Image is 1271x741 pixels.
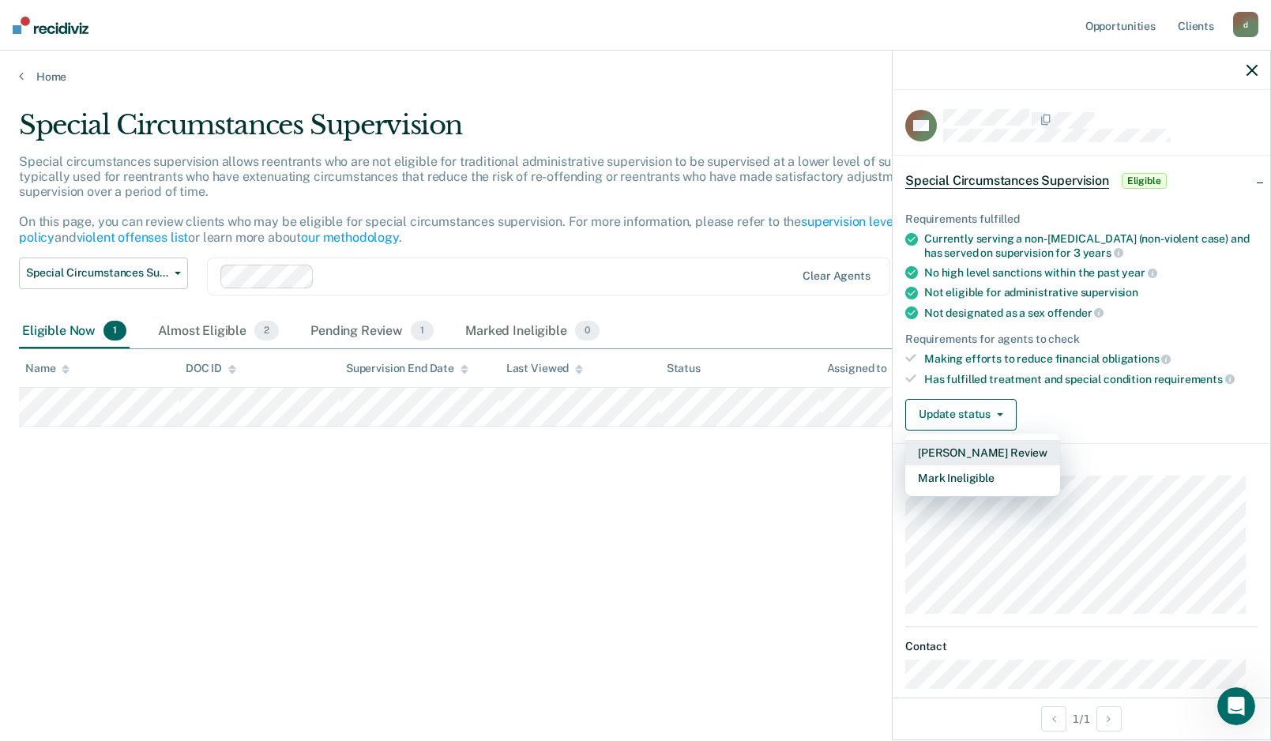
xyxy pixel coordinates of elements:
[346,362,468,375] div: Supervision End Date
[924,352,1258,366] div: Making efforts to reduce financial
[1217,687,1255,725] iframe: Intercom live chat
[1041,706,1066,732] button: Previous Opportunity
[667,362,701,375] div: Status
[905,465,1060,491] button: Mark Ineligible
[1122,266,1156,279] span: year
[411,321,434,341] span: 1
[25,362,70,375] div: Name
[1233,12,1258,37] div: d
[26,266,168,280] span: Special Circumstances Supervision
[905,640,1258,653] dt: Contact
[1096,706,1122,732] button: Next Opportunity
[1154,373,1235,386] span: requirements
[905,333,1258,346] div: Requirements for agents to check
[186,362,236,375] div: DOC ID
[1047,307,1104,319] span: offender
[19,314,130,349] div: Eligible Now
[307,314,437,349] div: Pending Review
[77,230,189,245] a: violent offenses list
[254,321,279,341] span: 2
[13,17,88,34] img: Recidiviz
[893,156,1270,206] div: Special Circumstances SupervisionEligible
[1102,352,1171,365] span: obligations
[803,269,870,283] div: Clear agents
[905,173,1109,189] span: Special Circumstances Supervision
[1083,246,1123,259] span: years
[19,70,1252,84] a: Home
[575,321,600,341] span: 0
[506,362,583,375] div: Last Viewed
[19,109,972,154] div: Special Circumstances Supervision
[924,372,1258,386] div: Has fulfilled treatment and special condition
[462,314,603,349] div: Marked Ineligible
[19,154,970,245] p: Special circumstances supervision allows reentrants who are not eligible for traditional administ...
[103,321,126,341] span: 1
[905,399,1017,431] button: Update status
[924,286,1258,299] div: Not eligible for administrative
[301,230,399,245] a: our methodology
[827,362,901,375] div: Assigned to
[893,698,1270,739] div: 1 / 1
[905,457,1258,470] dt: Supervision
[924,306,1258,320] div: Not designated as a sex
[905,213,1258,226] div: Requirements fulfilled
[924,232,1258,259] div: Currently serving a non-[MEDICAL_DATA] (non-violent case) and has served on supervision for 3
[1122,173,1167,189] span: Eligible
[155,314,282,349] div: Almost Eligible
[924,265,1258,280] div: No high level sanctions within the past
[1081,286,1138,299] span: supervision
[19,214,903,244] a: supervision levels policy
[905,440,1060,465] button: [PERSON_NAME] Review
